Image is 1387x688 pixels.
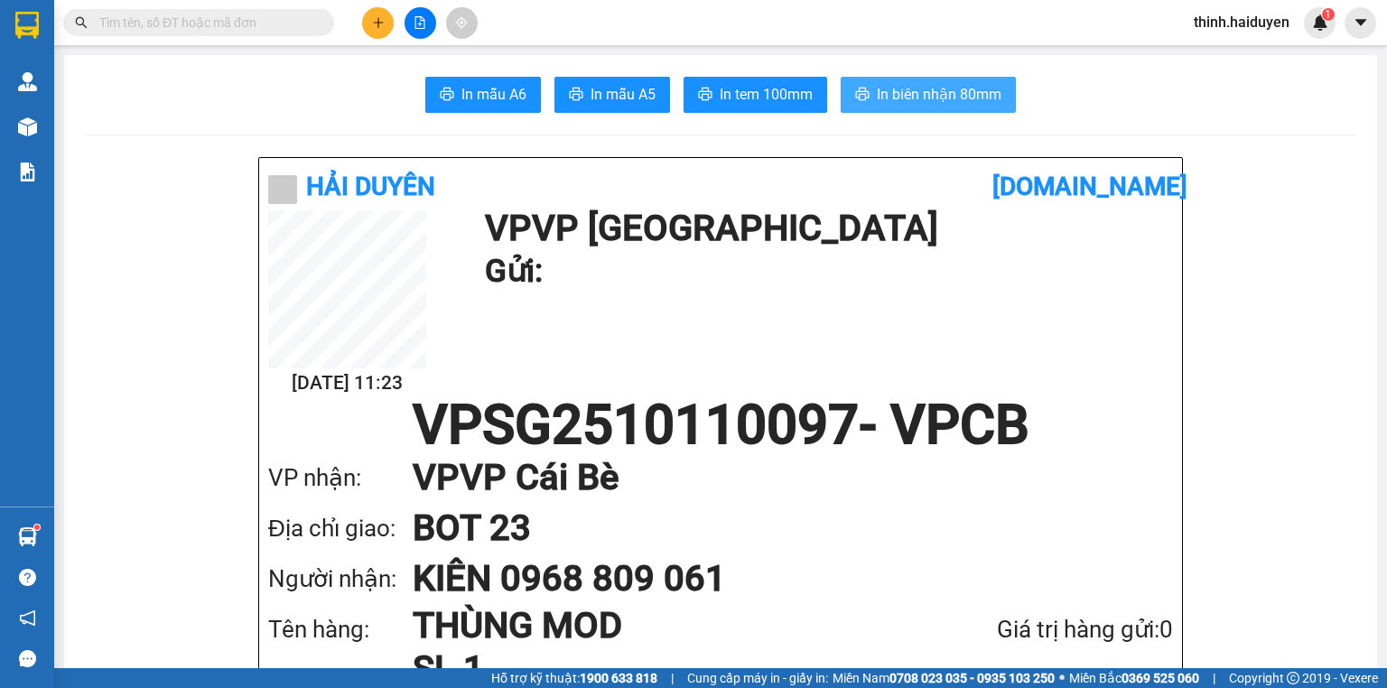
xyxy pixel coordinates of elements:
span: In mẫu A6 [461,83,526,106]
div: Giá trị hàng gửi: 0 [901,611,1173,648]
img: solution-icon [18,163,37,181]
h1: VP VP Cái Bè [413,452,1137,503]
strong: 0369 525 060 [1122,671,1199,685]
span: In biên nhận 80mm [877,83,1001,106]
span: Miền Nam [833,668,1055,688]
span: printer [855,87,870,104]
span: Cung cấp máy in - giấy in: [687,668,828,688]
img: warehouse-icon [18,72,37,91]
b: [DOMAIN_NAME] [992,172,1187,201]
span: | [671,668,674,688]
h2: [DATE] 11:23 [268,368,426,398]
div: VP [GEOGRAPHIC_DATA] [15,15,199,59]
img: warehouse-icon [18,117,37,136]
span: aim [455,16,468,29]
span: printer [440,87,454,104]
button: plus [362,7,394,39]
div: 40.000 [209,126,358,152]
b: Hải Duyên [306,172,435,201]
button: printerIn biên nhận 80mm [841,77,1016,113]
sup: 1 [34,525,40,530]
span: copyright [1287,672,1299,684]
div: Địa chỉ giao: [268,510,413,547]
div: VP Cái Bè [211,15,357,37]
h1: Gửi: [485,246,1164,296]
h1: VP VP [GEOGRAPHIC_DATA] [485,210,1164,246]
span: ⚪️ [1059,674,1065,682]
span: question-circle [19,569,36,586]
div: VP nhận: [268,460,413,497]
button: file-add [405,7,436,39]
h1: VPSG2510110097 - VPCB [268,398,1173,452]
img: logo-vxr [15,12,39,39]
strong: 0708 023 035 - 0935 103 250 [889,671,1055,685]
strong: 1900 633 818 [580,671,657,685]
span: Hỗ trợ kỹ thuật: [491,668,657,688]
div: Người nhận: [268,561,413,598]
span: printer [698,87,712,104]
div: KIÊN [211,37,357,59]
span: In mẫu A5 [591,83,656,106]
button: printerIn mẫu A6 [425,77,541,113]
div: Tên hàng: [268,611,413,648]
span: 1 [1325,8,1331,21]
span: printer [569,87,583,104]
span: | [1213,668,1215,688]
input: Tìm tên, số ĐT hoặc mã đơn [99,13,312,33]
sup: 1 [1322,8,1335,21]
h1: THÙNG MOD [413,604,901,647]
span: thinh.haiduyen [1179,11,1304,33]
span: file-add [414,16,426,29]
button: printerIn tem 100mm [684,77,827,113]
span: notification [19,609,36,627]
span: Miền Bắc [1069,668,1199,688]
button: printerIn mẫu A5 [554,77,670,113]
span: BOT 23 [237,84,325,116]
button: caret-down [1345,7,1376,39]
h1: KIÊN 0968 809 061 [413,553,1137,604]
h1: BOT 23 [413,503,1137,553]
span: caret-down [1353,14,1369,31]
img: warehouse-icon [18,527,37,546]
span: In tem 100mm [720,83,813,106]
button: aim [446,7,478,39]
span: Gửi: [15,17,43,36]
span: DĐ: [211,94,237,113]
img: icon-new-feature [1312,14,1328,31]
span: Nhận: [211,17,255,36]
span: message [19,650,36,667]
div: 0968809061 [211,59,357,84]
span: plus [372,16,385,29]
span: Chưa : [209,131,251,150]
span: search [75,16,88,29]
